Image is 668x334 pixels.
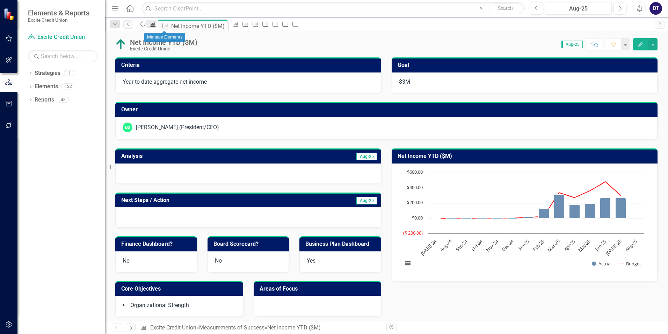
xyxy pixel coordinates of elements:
text: Jun-25 [593,238,607,252]
svg: Interactive chart [399,169,647,274]
div: 1 [64,70,75,76]
button: Show Budget [619,260,641,267]
text: $0.00 [412,215,423,221]
p: Year to date aggregate net income [123,78,374,86]
span: No [123,257,130,264]
h3: Owner [121,106,654,113]
h3: Next Steps / Action [121,197,297,203]
p: $3M [399,78,650,86]
text: $200.00 [407,199,423,206]
a: Reports [35,96,54,104]
div: » » [140,324,381,332]
h3: Net Income YTD ($M) [398,153,654,159]
text: Dec-24 [500,238,515,252]
path: Jun-25, 265.59. Actual. [600,198,611,218]
h3: Business Plan Dashboard [305,241,378,247]
a: Strategies [35,69,60,77]
h3: Analysis [121,153,247,159]
text: $600.00 [407,169,423,175]
div: Net Income YTD ($M) [267,324,321,331]
span: Aug-25 [561,41,583,48]
text: Sep-24 [454,238,469,252]
text: Nov-24 [485,238,500,253]
text: Apr-25 [562,238,576,252]
div: Aug-25 [547,5,609,13]
button: Aug-25 [545,2,612,15]
text: [DATE]-25 [604,238,623,257]
a: Excite Credit Union [28,33,98,41]
text: Jan-25 [516,238,530,252]
input: Search Below... [28,50,98,62]
span: Elements & Reports [28,9,89,17]
div: Chart. Highcharts interactive chart. [399,169,650,274]
span: No [215,257,222,264]
button: DT [649,2,662,15]
div: Excite Credit Union [130,46,197,51]
text: May-25 [577,238,592,253]
div: Manage Elements [144,33,185,42]
button: Search [488,4,523,13]
h3: Core Objectives [121,286,240,292]
span: Search [498,5,513,11]
span: Aug-25 [356,153,377,160]
h3: Board Scorecard? [213,241,286,247]
text: Aug-24 [438,238,453,252]
text: $400.00 [407,184,423,190]
text: [DATE]-24 [419,238,438,257]
div: 48 [58,97,69,103]
input: Search ClearPoint... [141,2,525,15]
path: May-25, 195.376. Actual. [585,203,595,218]
h3: Criteria [121,62,378,68]
path: Apr-25, 180.42. Actual. [569,204,580,218]
a: Measurements of Success [199,324,264,331]
text: Oct-24 [470,238,484,252]
text: Mar-25 [546,238,561,253]
span: Organizational Strength [130,302,189,308]
img: On Track/Above Target [115,39,126,50]
text: Aug-25 [624,238,638,253]
h3: Finance Dashboard? [121,241,194,247]
button: Show Actual [592,260,611,267]
text: Feb-25 [531,238,546,252]
div: BD [123,123,132,132]
path: Feb-25, 130.05. Actual. [539,208,549,218]
div: [PERSON_NAME] (President/CEO) [136,124,219,132]
span: Aug-25 [356,197,377,204]
span: Yes [307,257,315,264]
h3: Goal [398,62,654,68]
div: Net Income YTD ($M) [130,39,197,46]
div: 122 [61,84,75,90]
path: Jul-25, 268.324. Actual. [616,198,626,218]
h3: Areas of Focus [260,286,378,292]
button: View chart menu, Chart [403,258,413,268]
img: ClearPoint Strategy [3,8,16,20]
path: Jan-25, 19.2. Actual. [523,217,534,218]
small: Excite Credit Union [28,17,89,23]
a: Elements [35,83,58,91]
tspan: ($ 200.00) [403,230,423,236]
a: Excite Credit Union [150,324,196,331]
div: Net Income YTD ($M) [171,22,226,30]
path: Mar-25, 313.67. Actual. [554,194,565,218]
